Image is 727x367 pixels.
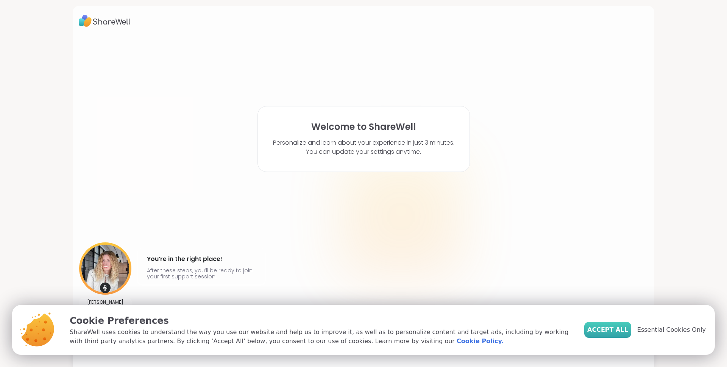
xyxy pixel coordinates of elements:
a: Cookie Policy. [457,337,504,346]
img: ShareWell Logo [79,12,131,30]
img: mic icon [100,283,111,293]
span: Accept All [587,325,628,334]
p: ShareWell uses cookies to understand the way you use our website and help us to improve it, as we... [70,328,572,346]
p: [PERSON_NAME] [87,299,123,305]
p: Personalize and learn about your experience in just 3 minutes. You can update your settings anytime. [273,138,454,156]
img: User image [79,242,131,295]
h4: You’re in the right place! [147,253,256,265]
p: Cookie Preferences [70,314,572,328]
button: Accept All [584,322,631,338]
p: After these steps, you’ll be ready to join your first support session. [147,267,256,280]
span: Essential Cookies Only [637,325,706,334]
h1: Welcome to ShareWell [311,122,416,132]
